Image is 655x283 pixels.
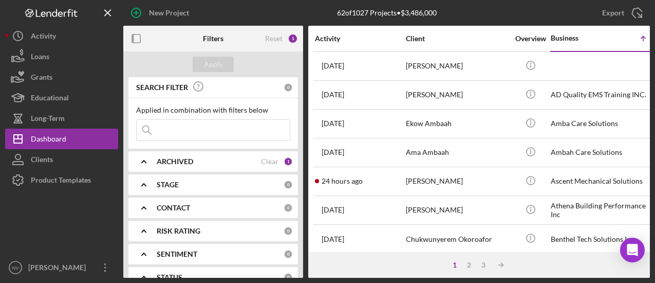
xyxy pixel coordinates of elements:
b: ARCHIVED [157,157,193,166]
b: SENTIMENT [157,250,197,258]
div: Open Intercom Messenger [620,238,645,262]
div: Ambah Care Solutions [551,139,653,166]
div: AD Quality EMS Training INC. [551,81,653,109]
div: [PERSON_NAME] [406,168,509,195]
b: STATUS [157,273,182,281]
div: 1 [447,261,462,269]
div: Athena Building Performance Inc [551,197,653,224]
button: Activity [5,26,118,46]
div: [PERSON_NAME] [406,52,509,80]
div: Ekow Ambaah [406,110,509,137]
div: Clients [31,149,53,172]
b: SEARCH FILTER [136,83,188,92]
div: Applied in combination with filters below [136,106,290,114]
button: Loans [5,46,118,67]
div: Client [406,34,509,43]
div: Ascent Mechanical Solutions [551,168,653,195]
div: Amba Care Solutions [551,110,653,137]
button: Product Templates [5,170,118,190]
time: 2025-07-14 14:32 [322,148,344,156]
time: 2025-07-09 20:06 [322,119,344,128]
b: STAGE [157,181,179,189]
div: 0 [284,180,293,189]
div: Dashboard [31,129,66,152]
time: 2025-06-16 14:33 [322,206,344,214]
div: 0 [284,250,293,259]
div: Ama Ambaah [406,139,509,166]
div: 0 [284,203,293,213]
div: Loans [31,46,49,69]
div: Activity [31,26,56,49]
b: Filters [203,34,223,43]
div: Export [602,3,624,23]
button: Educational [5,87,118,108]
div: Activity [315,34,405,43]
div: 1 [288,33,298,44]
div: Chukwunyerem Okoroafor [406,225,509,253]
div: Long-Term [31,108,65,131]
div: New Project [149,3,189,23]
div: 2 [462,261,476,269]
div: 0 [284,273,293,282]
div: 62 of 1027 Projects • $3,486,000 [337,9,437,17]
div: Educational [31,87,69,111]
div: Product Templates [31,170,91,193]
button: Long-Term [5,108,118,129]
button: Grants [5,67,118,87]
time: 2025-04-03 19:11 [322,91,344,99]
b: RISK RATING [157,227,200,235]
button: Apply [193,57,234,72]
div: 1 [284,157,293,166]
div: Grants [31,67,52,90]
div: Reset [265,34,283,43]
button: NV[PERSON_NAME] [5,257,118,278]
button: Export [592,3,650,23]
div: Business [551,34,602,42]
div: 0 [284,226,293,236]
div: Benthel Tech Solutions Inc. [551,225,653,253]
div: Clear [261,157,278,166]
button: New Project [123,3,199,23]
button: Clients [5,149,118,170]
div: [PERSON_NAME] [406,81,509,109]
time: 2021-03-26 17:52 [322,62,344,70]
div: Overview [511,34,550,43]
time: 2025-07-19 03:41 [322,235,344,243]
div: [PERSON_NAME] [406,197,509,224]
text: NV [12,265,19,271]
div: 3 [476,261,491,269]
div: 0 [284,83,293,92]
b: CONTACT [157,204,190,212]
div: [PERSON_NAME] [26,257,92,280]
button: Dashboard [5,129,118,149]
div: Apply [204,57,223,72]
time: 2025-08-13 18:54 [322,177,363,185]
